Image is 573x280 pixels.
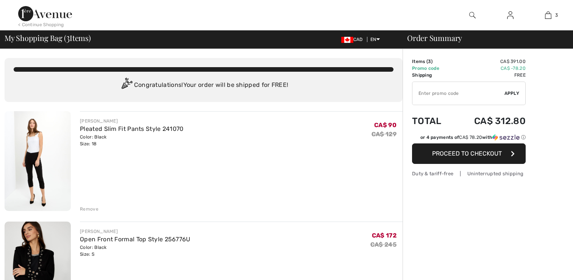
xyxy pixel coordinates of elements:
td: Total [412,108,453,134]
td: CA$ -78.20 [453,65,526,72]
img: My Info [507,11,514,20]
span: CA$ 78.20 [459,135,482,140]
img: Sezzle [492,134,520,141]
s: CA$ 129 [372,131,397,138]
div: < Continue Shopping [18,21,64,28]
td: CA$ 312.80 [453,108,526,134]
td: CA$ 391.00 [453,58,526,65]
a: Pleated Slim Fit Pants Style 241070 [80,125,184,132]
div: Remove [80,206,98,212]
img: My Bag [545,11,551,20]
td: Promo code [412,65,453,72]
div: or 4 payments of with [420,134,526,141]
td: Items ( ) [412,58,453,65]
td: Free [453,72,526,79]
img: Congratulation2.svg [119,78,134,93]
div: or 4 payments ofCA$ 78.20withSezzle Click to learn more about Sezzle [412,134,526,143]
div: [PERSON_NAME] [80,118,184,124]
div: Congratulations! Your order will be shipped for FREE! [14,78,393,93]
input: Promo code [412,82,504,105]
button: Proceed to Checkout [412,143,526,164]
span: My Shopping Bag ( Items) [5,34,91,42]
td: Shipping [412,72,453,79]
img: search the website [469,11,476,20]
div: Order Summary [398,34,568,42]
img: 1ère Avenue [18,6,72,21]
span: Apply [504,90,520,97]
span: CA$ 172 [372,232,397,239]
span: 3 [66,32,70,42]
span: 3 [428,59,431,64]
a: Open Front Formal Top Style 256776U [80,236,190,243]
div: [PERSON_NAME] [80,228,190,235]
span: EN [370,37,380,42]
span: CA$ 90 [374,121,397,129]
span: 3 [555,12,558,19]
div: Color: Black Size: 18 [80,134,184,147]
img: Pleated Slim Fit Pants Style 241070 [5,111,71,211]
span: Proceed to Checkout [432,150,502,157]
a: 3 [529,11,567,20]
span: CAD [341,37,366,42]
img: Canadian Dollar [341,37,353,43]
a: Sign In [501,11,520,20]
s: CA$ 245 [370,241,397,248]
div: Duty & tariff-free | Uninterrupted shipping [412,170,526,177]
div: Color: Black Size: S [80,244,190,258]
